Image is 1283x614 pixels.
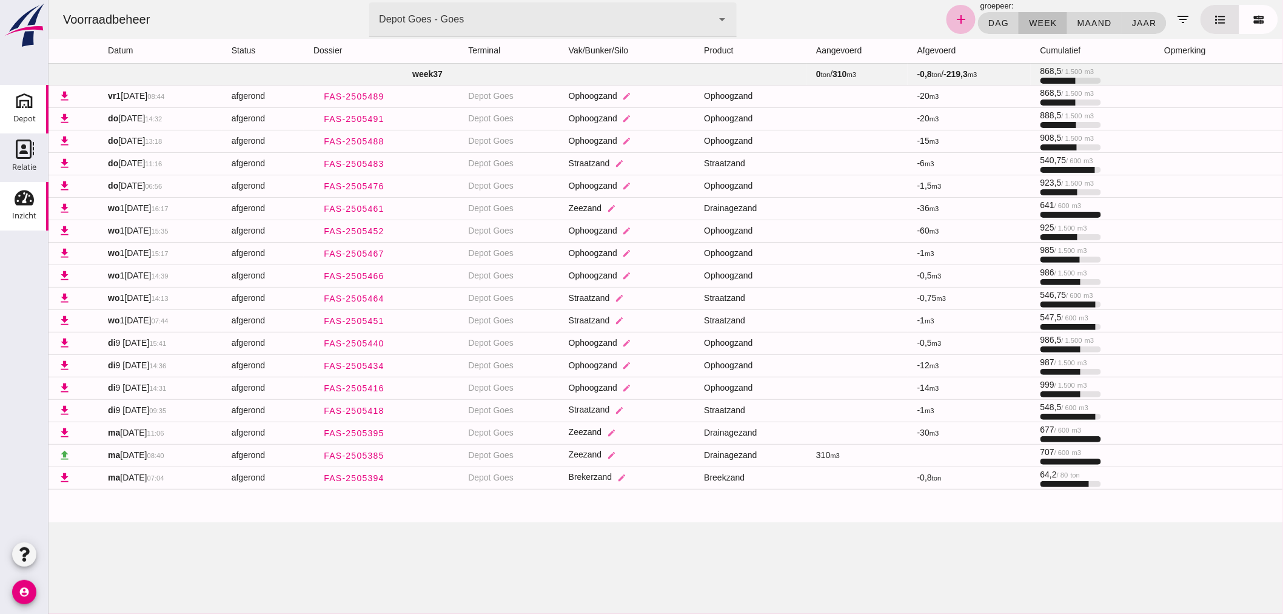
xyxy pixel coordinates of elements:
td: afgerond [173,130,255,152]
td: Ophoogzand [646,175,758,197]
i: edit [574,361,583,370]
a: FAS-2505461 [265,198,346,220]
small: m3 [888,295,898,302]
span: 888,5 [992,110,1046,120]
small: m3 [1036,180,1046,187]
span: FAS-2505440 [275,339,336,348]
th: terminal [410,39,510,63]
td: Ophoogzand [511,332,646,354]
td: Ophoogzand [511,265,646,287]
i: download [10,135,22,147]
td: Ophoogzand [646,85,758,107]
small: m3 [1031,404,1040,411]
a: FAS-2505440 [265,332,346,354]
strong: di [59,383,67,393]
span: -20 [869,91,891,101]
small: m3 [1036,337,1046,344]
i: edit [574,137,583,146]
small: m3 [883,272,893,280]
small: m3 [883,183,893,190]
span: / [869,69,929,79]
strong: wo [59,226,71,235]
th: dossier [255,39,410,63]
a: FAS-2505385 [265,445,346,467]
small: ton [772,71,782,78]
small: 15:17 [103,250,120,257]
i: download [10,157,22,170]
td: afgerond [173,467,255,489]
small: m3 [1029,269,1039,277]
span: 1[DATE] [59,226,119,235]
td: Depot Goes [410,152,510,175]
span: maand [1028,18,1064,28]
small: m3 [1036,292,1045,299]
small: / 1.500 [1013,180,1034,187]
i: download [10,292,22,305]
td: Drainagezand [646,197,758,220]
span: 868,5 [992,88,1046,98]
small: m3 [1036,135,1046,142]
img: logo-small.a267ee39.svg [2,3,46,48]
small: 15:41 [101,340,118,347]
span: 925 [992,223,1039,232]
button: maand [1019,12,1073,34]
td: afgerond [173,444,255,467]
span: FAS-2505483 [275,159,336,169]
th: datum [50,39,173,63]
span: 987 [992,357,1039,367]
i: edit [566,159,575,168]
span: 546,75 [992,290,1045,300]
td: Straatzand [511,399,646,422]
i: edit [574,114,583,123]
a: FAS-2505464 [265,288,346,309]
small: m3 [881,228,891,235]
small: / 600 [1018,292,1033,299]
td: Depot Goes [410,242,510,265]
span: 1[DATE] [59,293,119,303]
small: m3 [881,115,891,123]
span: -1 [869,315,886,325]
strong: 310 [784,69,798,79]
span: -1,5 [869,181,893,191]
strong: do [59,158,70,168]
span: -14 [869,383,891,393]
th: vak/bunker/silo [511,39,646,63]
i: edit [569,473,578,482]
td: afgerond [173,197,255,220]
td: afgerond [173,175,255,197]
small: m3 [1029,359,1039,366]
small: 15:35 [103,228,120,235]
strong: do [59,136,70,146]
small: m3 [881,362,891,369]
small: m3 [876,250,886,257]
span: 986 [992,268,1039,277]
i: download [10,359,22,372]
span: -36 [869,203,891,213]
a: FAS-2505452 [265,220,346,242]
small: m3 [1036,157,1045,164]
td: Depot Goes [410,265,510,287]
td: afgerond [173,399,255,422]
small: / 600 [1013,404,1028,411]
a: FAS-2505416 [265,377,346,399]
i: download [10,180,22,192]
td: Ophoogzand [511,220,646,242]
strong: di [59,338,67,348]
td: Zeezand [511,422,646,444]
td: Zeezand [511,197,646,220]
button: jaar [1073,12,1118,34]
td: Depot Goes [410,220,510,242]
strong: 0 [768,69,772,79]
strong: vr [59,91,67,101]
span: FAS-2505394 [275,473,336,483]
span: FAS-2505452 [275,226,336,236]
span: 1[DATE] [59,271,119,280]
small: 14:31 [101,385,118,392]
span: FAS-2505466 [275,271,336,281]
td: Ophoogzand [511,242,646,265]
span: FAS-2505467 [275,249,336,258]
small: m3 [1036,112,1046,120]
td: Depot Goes [410,130,510,152]
small: m3 [1036,68,1046,75]
i: download [10,382,22,394]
